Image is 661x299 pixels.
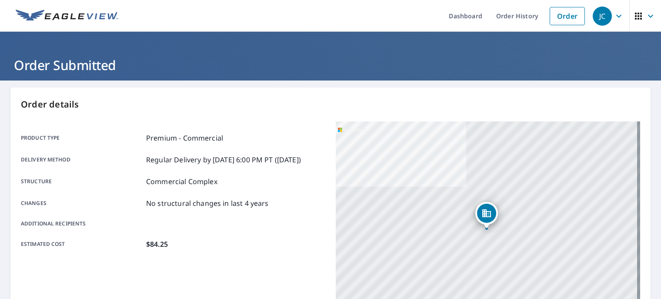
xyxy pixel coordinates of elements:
[21,198,143,208] p: Changes
[21,98,640,111] p: Order details
[21,176,143,187] p: Structure
[146,133,223,143] p: Premium - Commercial
[146,176,217,187] p: Commercial Complex
[146,155,301,165] p: Regular Delivery by [DATE] 6:00 PM PT ([DATE])
[16,10,118,23] img: EV Logo
[146,239,168,249] p: $84.25
[146,198,269,208] p: No structural changes in last 4 years
[593,7,612,26] div: JC
[21,155,143,165] p: Delivery method
[10,56,651,74] h1: Order Submitted
[550,7,585,25] a: Order
[21,133,143,143] p: Product type
[21,220,143,228] p: Additional recipients
[21,239,143,249] p: Estimated cost
[475,202,498,229] div: Dropped pin, building 1, Commercial property, 2288 Wells Rd Orange Park, FL 32073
